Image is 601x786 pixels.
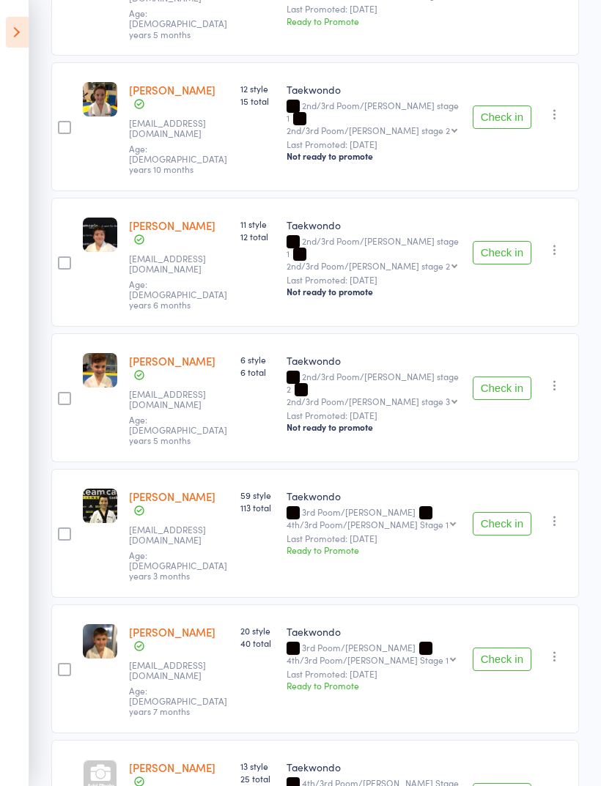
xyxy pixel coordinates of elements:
[287,679,460,692] div: Ready to Promote
[287,218,460,232] div: Taekwondo
[240,772,276,785] span: 25 total
[129,684,227,718] span: Age: [DEMOGRAPHIC_DATA] years 7 months
[473,377,531,400] button: Check in
[240,82,276,94] span: 12 style
[473,512,531,535] button: Check in
[287,261,450,270] div: 2nd/3rd Poom/[PERSON_NAME] stage 2
[287,139,460,149] small: Last Promoted: [DATE]
[83,353,117,388] img: image1526539871.png
[129,253,224,275] small: bvputrino@bigpond.com
[83,624,117,659] img: image1535439029.png
[473,241,531,264] button: Check in
[240,94,276,107] span: 15 total
[287,353,460,368] div: Taekwondo
[129,353,215,368] a: [PERSON_NAME]
[129,549,227,582] span: Age: [DEMOGRAPHIC_DATA] years 3 months
[129,118,224,139] small: ogilviewill0@gmail.com
[287,396,450,406] div: 2nd/3rd Poom/[PERSON_NAME] stage 3
[129,82,215,97] a: [PERSON_NAME]
[287,544,460,556] div: Ready to Promote
[287,125,450,135] div: 2nd/3rd Poom/[PERSON_NAME] stage 2
[129,624,215,639] a: [PERSON_NAME]
[83,218,117,252] img: image1533345531.png
[287,4,460,14] small: Last Promoted: [DATE]
[287,15,460,27] div: Ready to Promote
[287,150,460,162] div: Not ready to promote
[129,278,227,311] span: Age: [DEMOGRAPHIC_DATA] years 6 months
[83,489,117,523] img: image1624956208.png
[240,218,276,230] span: 11 style
[129,413,227,447] span: Age: [DEMOGRAPHIC_DATA] years 5 months
[287,519,449,529] div: 4th/3rd Poom/[PERSON_NAME] Stage 1
[129,760,215,775] a: [PERSON_NAME]
[129,660,224,681] small: dariuswiltshire6@gmail.com
[287,760,460,774] div: Taekwondo
[287,82,460,97] div: Taekwondo
[240,366,276,378] span: 6 total
[287,669,460,679] small: Last Promoted: [DATE]
[287,624,460,639] div: Taekwondo
[129,389,224,410] small: mariaferlaino16@gmail.com
[83,82,117,116] img: image1527150784.png
[129,218,215,233] a: [PERSON_NAME]
[240,760,276,772] span: 13 style
[287,421,460,433] div: Not ready to promote
[287,642,460,664] div: 3rd Poom/[PERSON_NAME]
[129,489,215,504] a: [PERSON_NAME]
[287,286,460,297] div: Not ready to promote
[287,507,460,529] div: 3rd Poom/[PERSON_NAME]
[129,524,224,546] small: jtyrrell2008@gmail.com
[240,501,276,514] span: 113 total
[287,371,460,406] div: 2nd/3rd Poom/[PERSON_NAME] stage 2
[129,142,227,176] span: Age: [DEMOGRAPHIC_DATA] years 10 months
[473,105,531,129] button: Check in
[240,489,276,501] span: 59 style
[240,637,276,649] span: 40 total
[473,648,531,671] button: Check in
[240,624,276,637] span: 20 style
[240,353,276,366] span: 6 style
[240,230,276,242] span: 12 total
[287,655,449,664] div: 4th/3rd Poom/[PERSON_NAME] Stage 1
[287,533,460,544] small: Last Promoted: [DATE]
[129,7,227,40] span: Age: [DEMOGRAPHIC_DATA] years 5 months
[287,410,460,420] small: Last Promoted: [DATE]
[287,489,460,503] div: Taekwondo
[287,236,460,270] div: 2nd/3rd Poom/[PERSON_NAME] stage 1
[287,100,460,135] div: 2nd/3rd Poom/[PERSON_NAME] stage 1
[287,275,460,285] small: Last Promoted: [DATE]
